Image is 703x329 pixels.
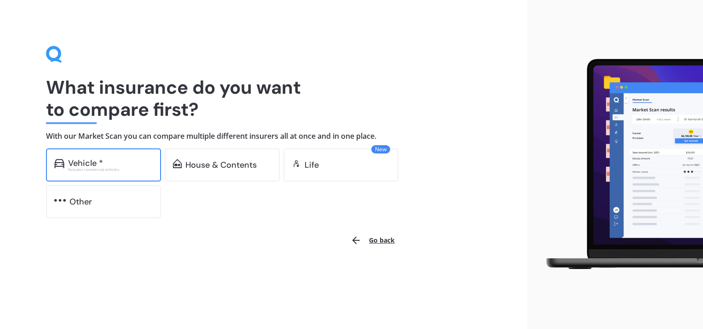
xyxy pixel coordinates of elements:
[292,159,301,168] img: life.f720d6a2d7cdcd3ad642.svg
[46,76,481,120] h1: What insurance do you want to compare first?
[345,229,400,251] button: Go back
[535,54,703,275] img: laptop.webp
[68,168,153,171] div: Excludes commercial vehicles
[46,131,481,141] h4: With our Market Scan you can compare multiple different insurers all at once and in one place.
[305,160,319,170] div: Life
[371,145,390,153] span: New
[185,160,257,170] div: House & Contents
[54,196,66,205] img: other.81dba5aafe580aa69f38.svg
[68,159,103,168] div: Vehicle *
[69,197,92,206] div: Other
[173,159,182,168] img: home-and-contents.b802091223b8502ef2dd.svg
[54,159,64,168] img: car.f15378c7a67c060ca3f3.svg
